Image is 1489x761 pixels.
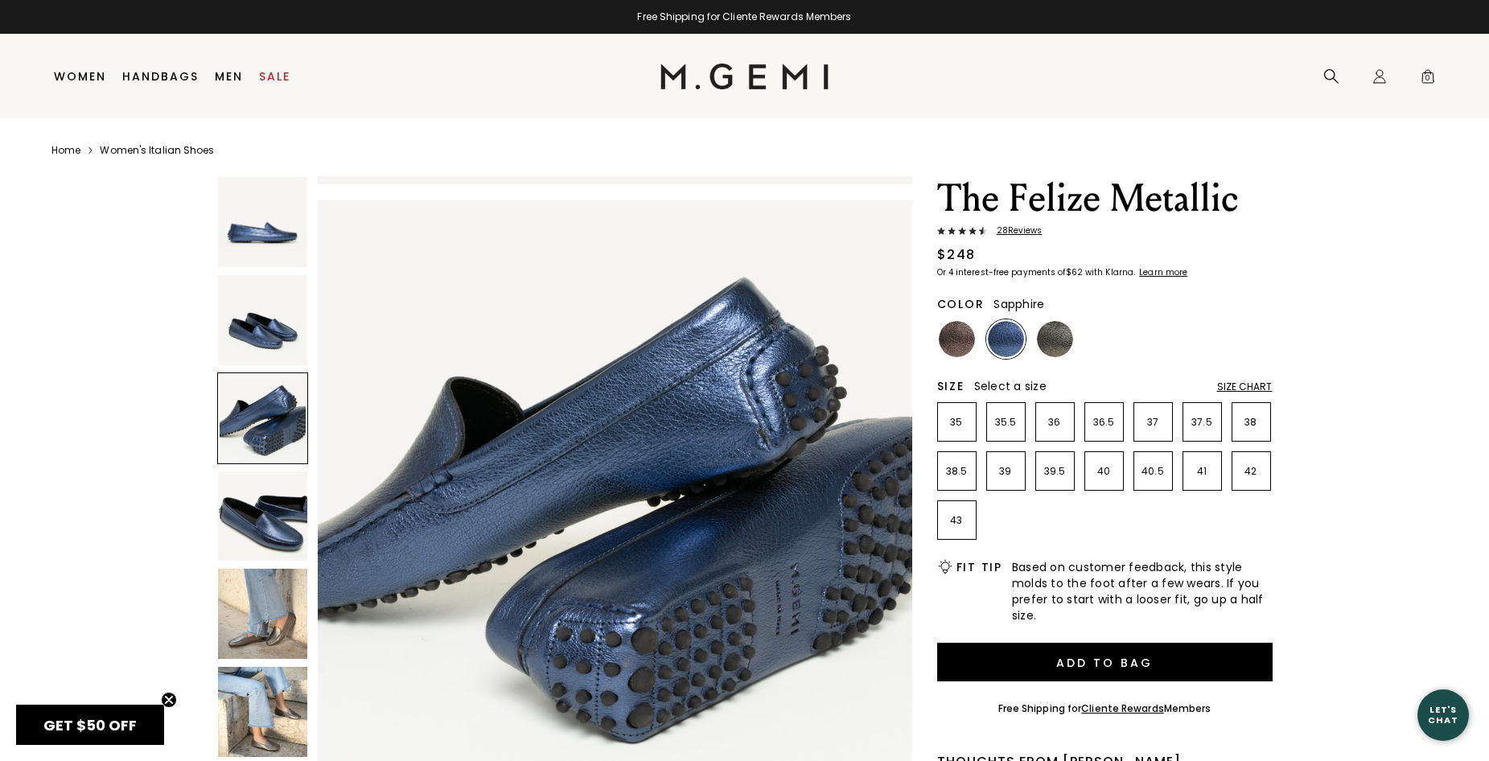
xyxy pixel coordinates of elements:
[1134,465,1172,478] p: 40.5
[51,144,80,157] a: Home
[1036,465,1074,478] p: 39.5
[100,144,214,157] a: Women's Italian Shoes
[987,465,1025,478] p: 39
[1183,465,1221,478] p: 41
[974,378,1047,394] span: Select a size
[1037,321,1073,357] img: Dark Gunmetal
[218,569,308,659] img: The Felize Metallic
[218,177,308,267] img: The Felize Metallic
[1183,416,1221,429] p: 37.5
[1085,465,1123,478] p: 40
[1066,266,1083,278] klarna-placement-style-amount: $62
[43,715,137,735] span: GET $50 OFF
[937,226,1273,239] a: 28Reviews
[937,245,976,265] div: $248
[660,64,829,89] img: M.Gemi
[1232,465,1270,478] p: 42
[122,70,199,83] a: Handbags
[218,275,308,365] img: The Felize Metallic
[987,226,1043,236] span: 28 Review s
[1012,559,1273,623] span: Based on customer feedback, this style molds to the foot after a few wears. If you prefer to star...
[54,70,106,83] a: Women
[259,70,290,83] a: Sale
[937,298,985,311] h2: Color
[937,176,1273,221] h1: The Felize Metallic
[16,705,164,745] div: GET $50 OFFClose teaser
[938,416,976,429] p: 35
[1085,416,1123,429] p: 36.5
[988,321,1024,357] img: Sapphire
[956,561,1002,574] h2: Fit Tip
[987,416,1025,429] p: 35.5
[1137,268,1187,278] a: Learn more
[938,465,976,478] p: 38.5
[993,296,1044,312] span: Sapphire
[938,514,976,527] p: 43
[937,266,1066,278] klarna-placement-style-body: Or 4 interest-free payments of
[218,471,308,561] img: The Felize Metallic
[937,643,1273,681] button: Add to Bag
[218,667,308,757] img: The Felize Metallic
[1081,701,1164,715] a: Cliente Rewards
[1420,72,1436,88] span: 0
[1036,416,1074,429] p: 36
[939,321,975,357] img: Cocoa
[1417,705,1469,725] div: Let's Chat
[1134,416,1172,429] p: 37
[1217,380,1273,393] div: Size Chart
[998,702,1211,715] div: Free Shipping for Members
[1139,266,1187,278] klarna-placement-style-cta: Learn more
[215,70,243,83] a: Men
[161,692,177,708] button: Close teaser
[1232,416,1270,429] p: 38
[1085,266,1137,278] klarna-placement-style-body: with Klarna
[937,380,965,393] h2: Size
